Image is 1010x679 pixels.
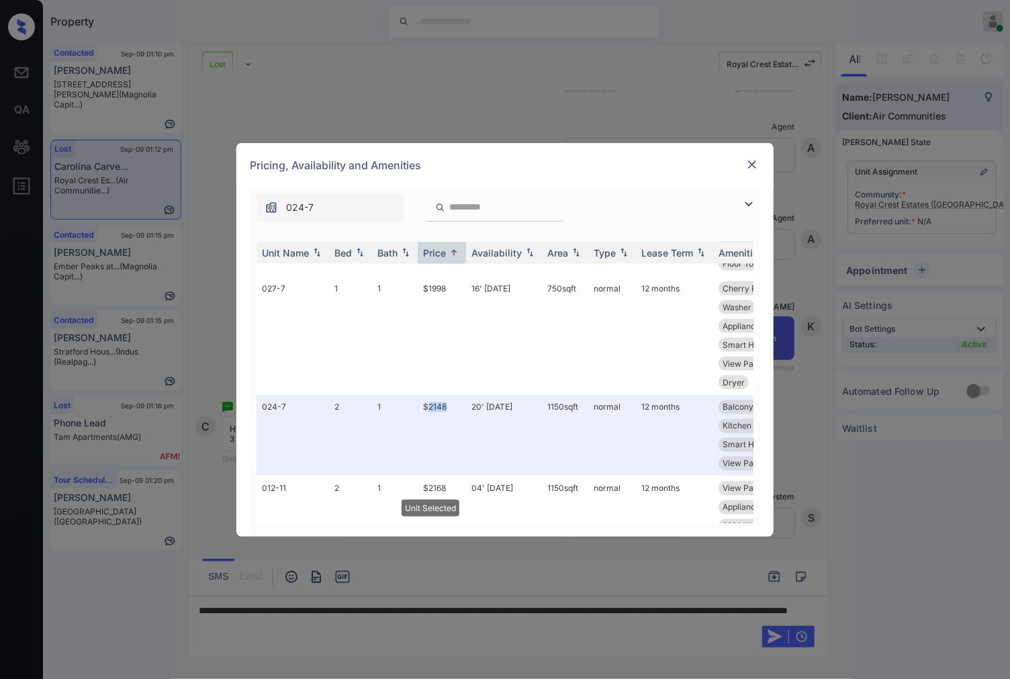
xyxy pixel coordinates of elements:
[694,248,708,257] img: sorting
[286,200,314,215] span: 024-7
[636,276,713,395] td: 12 months
[741,196,757,212] img: icon-zuma
[466,276,542,395] td: 16' [DATE]
[329,276,372,395] td: 1
[257,395,329,476] td: 024-7
[399,248,412,257] img: sorting
[588,395,636,476] td: normal
[310,248,324,257] img: sorting
[262,247,309,259] div: Unit Name
[594,247,616,259] div: Type
[466,395,542,476] td: 20' [DATE]
[636,395,713,476] td: 12 months
[723,321,787,331] span: Appliances Stai...
[723,340,797,350] span: Smart Home Door...
[745,158,759,171] img: close
[372,395,418,476] td: 1
[547,247,568,259] div: Area
[334,247,352,259] div: Bed
[723,502,787,512] span: Appliances Stai...
[329,476,372,576] td: 2
[723,440,797,450] span: Smart Home Door...
[466,476,542,576] td: 04' [DATE]
[719,247,764,259] div: Amenities
[236,143,774,187] div: Pricing, Availability and Amenities
[569,248,583,257] img: sorting
[723,283,788,293] span: Cherry Finish C...
[377,247,398,259] div: Bath
[423,247,446,259] div: Price
[257,476,329,576] td: 012-11
[588,276,636,395] td: normal
[265,201,278,214] img: icon-zuma
[542,276,588,395] td: 750 sqft
[329,395,372,476] td: 2
[447,248,461,258] img: sorting
[723,484,773,494] span: View Parking
[723,302,751,312] span: Washer
[588,476,636,576] td: normal
[723,459,773,469] span: View Parking
[257,276,329,395] td: 027-7
[723,377,745,388] span: Dryer
[418,476,466,576] td: $2168
[636,476,713,576] td: 12 months
[617,248,631,257] img: sorting
[542,395,588,476] td: 1150 sqft
[353,248,367,257] img: sorting
[542,476,588,576] td: 1150 sqft
[723,521,792,531] span: 2014 Wood Floor...
[723,402,792,412] span: Balcony Extende...
[372,476,418,576] td: 1
[523,248,537,257] img: sorting
[435,201,445,214] img: icon-zuma
[723,359,773,369] span: View Parking
[418,276,466,395] td: $1998
[372,276,418,395] td: 1
[418,395,466,476] td: $2148
[641,247,693,259] div: Lease Term
[723,421,792,431] span: Kitchen Upgrade...
[471,247,522,259] div: Availability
